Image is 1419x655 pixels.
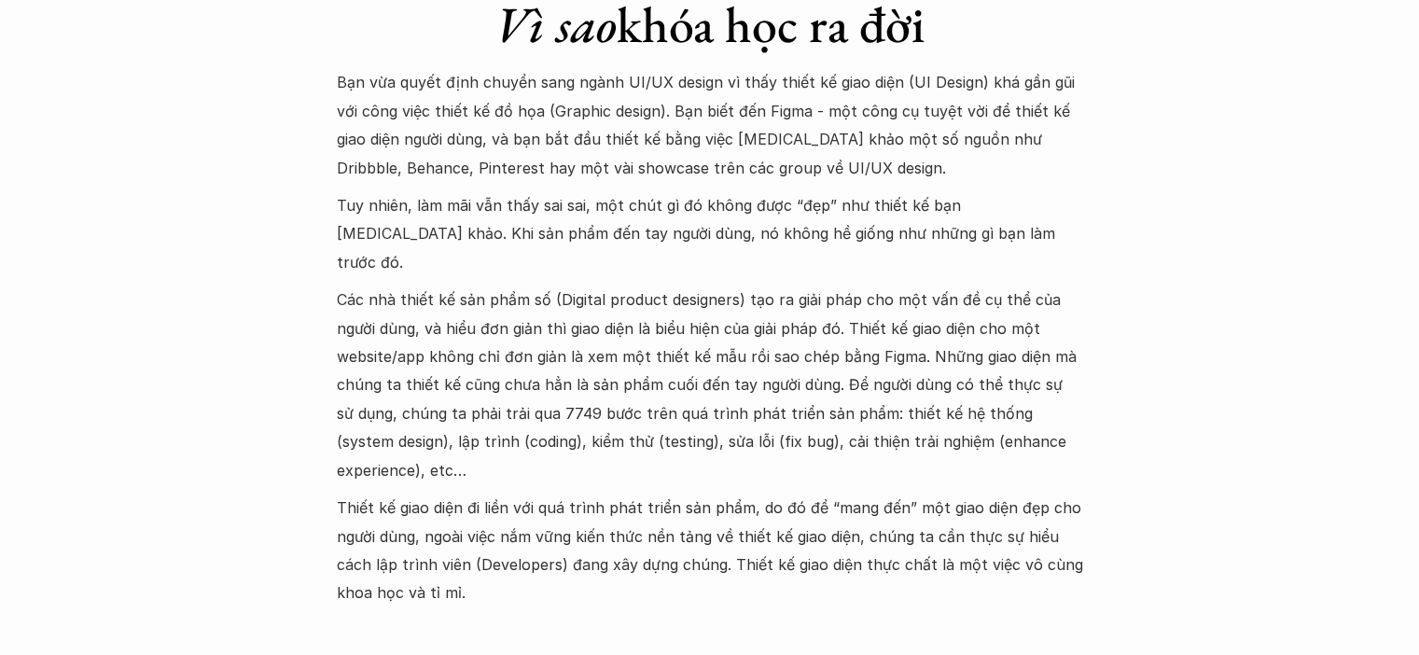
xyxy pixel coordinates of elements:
p: Thiết kế giao diện đi liền với quá trình phát triển sản phẩm, do đó để “mang đến” một giao diện đ... [337,494,1083,607]
p: Tuy nhiên, làm mãi vẫn thấy sai sai, một chút gì đó không được “đẹp” như thiết kế bạn [MEDICAL_DA... [337,191,1083,276]
p: Các nhà thiết kế sản phẩm số (Digital product designers) tạo ra giải pháp cho một vấn đề cụ thể c... [337,286,1083,484]
p: Bạn vừa quyết định chuyển sang ngành UI/UX design vì thấy thiết kế giao diện (UI Design) khá gần ... [337,68,1083,182]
